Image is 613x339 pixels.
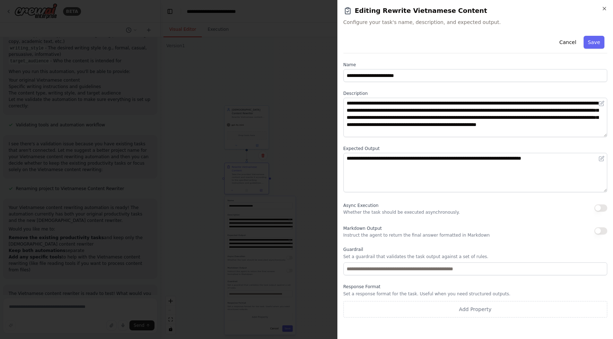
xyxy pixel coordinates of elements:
[343,232,490,238] p: Instruct the agent to return the final answer formatted in Markdown
[343,301,608,318] button: Add Property
[343,254,608,260] p: Set a guardrail that validates the task output against a set of rules.
[343,203,379,208] span: Async Execution
[343,209,460,215] p: Whether the task should be executed asynchronously.
[343,62,608,68] label: Name
[343,226,382,231] span: Markdown Output
[555,36,580,49] button: Cancel
[343,247,608,252] label: Guardrail
[343,291,608,297] p: Set a response format for the task. Useful when you need structured outputs.
[343,19,608,26] span: Configure your task's name, description, and expected output.
[584,36,604,49] button: Save
[343,6,608,16] h2: Editing Rewrite Vietnamese Content
[597,99,606,108] button: Open in editor
[343,146,608,151] label: Expected Output
[343,284,608,290] label: Response Format
[597,154,606,163] button: Open in editor
[343,91,608,96] label: Description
